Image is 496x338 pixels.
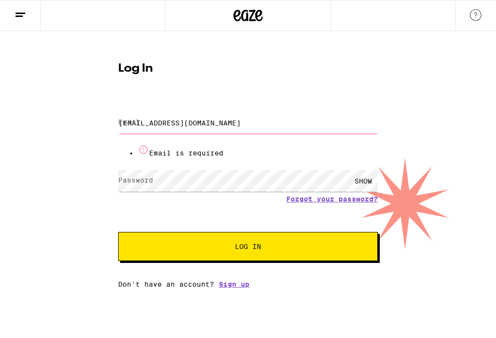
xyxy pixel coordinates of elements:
span: Log In [235,243,261,250]
label: Email [118,118,140,126]
label: Password [118,176,153,184]
a: Sign up [219,280,249,288]
input: Email [118,112,378,134]
h1: Log In [118,63,378,75]
a: Forgot your password? [286,195,378,203]
div: Don't have an account? [118,280,378,288]
li: Email is required [138,144,378,157]
button: Log In [118,232,378,261]
div: SHOW [349,170,378,192]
